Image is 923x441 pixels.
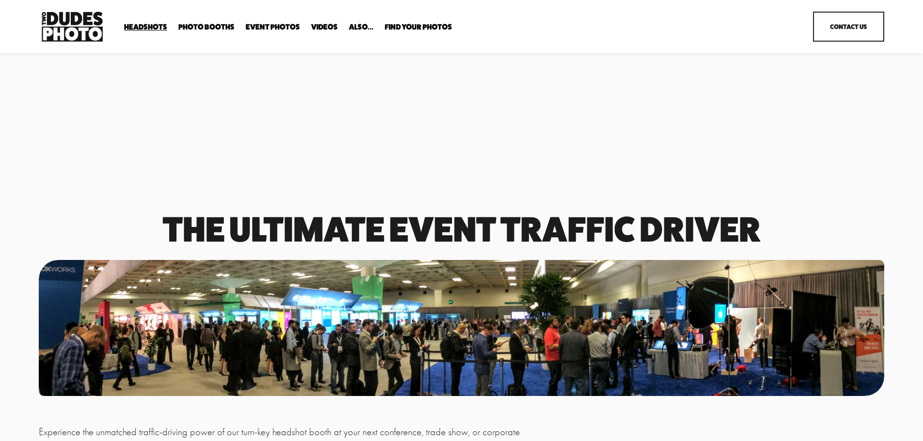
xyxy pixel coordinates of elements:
a: Event Photos [246,23,300,32]
a: folder dropdown [124,23,167,32]
a: Contact Us [813,12,884,42]
span: Headshots [124,23,167,31]
img: Two Dudes Photo | Headshots, Portraits &amp; Photo Booths [39,9,106,44]
h1: The Ultimate event traffic driver [39,213,884,245]
span: Also... [349,23,374,31]
a: folder dropdown [349,23,374,32]
a: folder dropdown [385,23,452,32]
a: Videos [311,23,338,32]
a: folder dropdown [178,23,235,32]
span: Photo Booths [178,23,235,31]
span: Find Your Photos [385,23,452,31]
